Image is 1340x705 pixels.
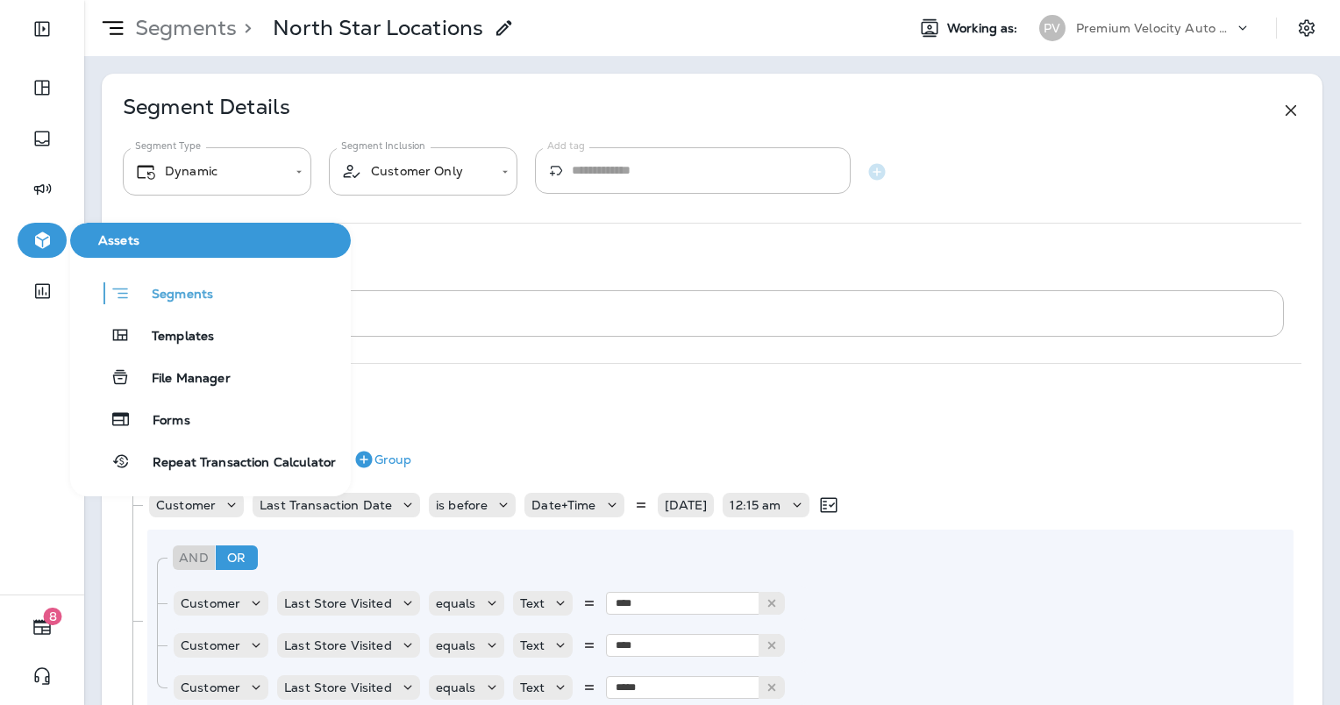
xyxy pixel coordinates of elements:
button: Settings [1291,12,1322,44]
p: Segment Details [123,100,290,121]
span: Working as: [947,21,1022,36]
p: is before [436,498,488,512]
span: Repeat Transaction Calculator [132,455,336,472]
div: PV [1039,15,1066,41]
p: Premium Velocity Auto dba Jiffy Lube [1076,21,1234,35]
p: 12:15 am [730,498,780,512]
label: Segment Inclusion [341,139,425,153]
button: Repeat Transaction Calculator [70,444,351,479]
p: [DATE] [665,498,708,512]
p: Customer [181,596,240,610]
p: equals [436,680,476,694]
p: Last Store Visited [284,680,392,694]
div: Customer Only [341,160,489,182]
span: Templates [131,329,214,345]
span: Assets [77,233,344,248]
span: Segments [131,287,213,304]
p: Last Transaction Date [260,498,392,512]
p: Text [520,638,545,652]
button: Assets [70,223,351,258]
p: Customer [181,680,240,694]
label: Segment Type [135,139,201,153]
p: Date+Time [531,498,595,512]
p: Text [520,596,545,610]
button: Templates [70,317,351,352]
button: File Manager [70,360,351,395]
p: Segments [128,15,237,41]
p: Last Store Visited [284,596,392,610]
span: Forms [132,413,190,430]
p: Last Store Visited [284,638,392,652]
button: Group [346,445,418,474]
div: Dynamic [135,161,283,182]
p: North Star Locations [273,15,483,41]
p: > [237,15,252,41]
p: equals [436,596,476,610]
p: equals [436,638,476,652]
div: And [173,545,215,570]
span: File Manager [131,371,231,388]
button: Segments [70,275,351,310]
p: Text [520,680,545,694]
p: Customer [156,498,216,512]
p: Customer [181,638,240,652]
span: 8 [44,608,62,625]
button: Forms [70,402,351,437]
button: Expand Sidebar [18,11,67,46]
div: Or [216,545,258,570]
label: Add tag [547,139,585,153]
